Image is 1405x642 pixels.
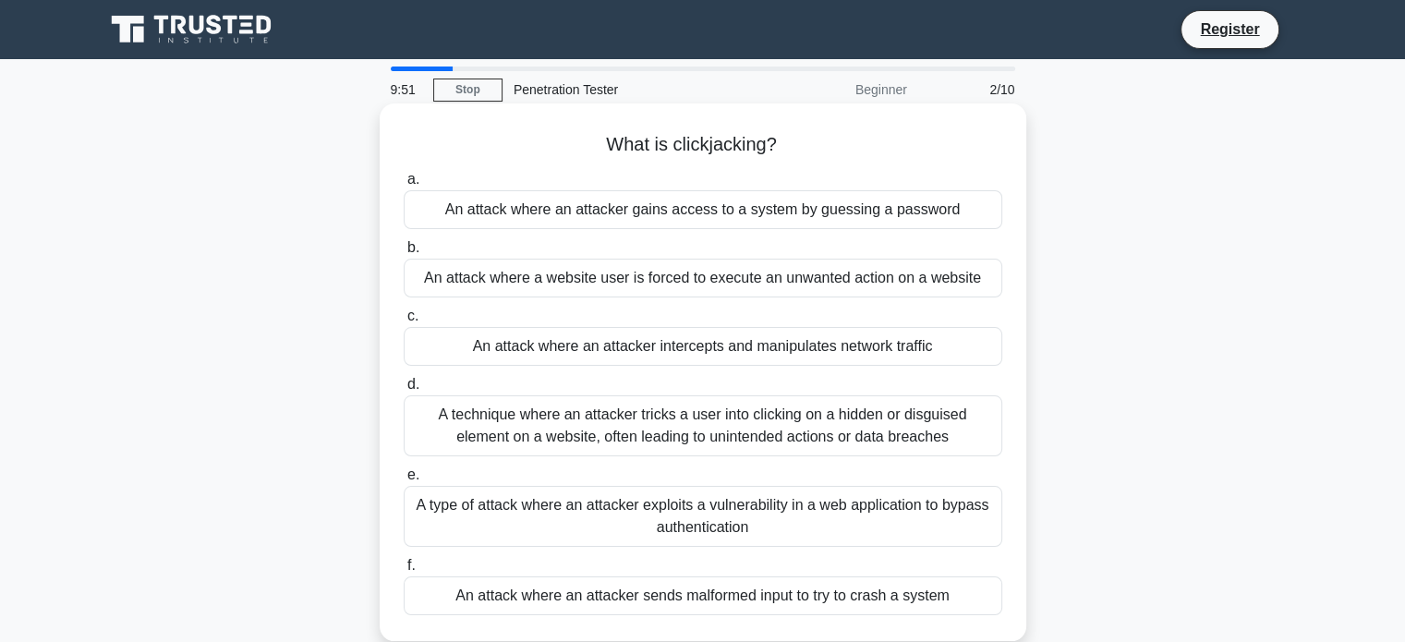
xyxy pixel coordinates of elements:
[407,171,419,187] span: a.
[918,71,1026,108] div: 2/10
[407,239,419,255] span: b.
[433,79,503,102] a: Stop
[404,486,1002,547] div: A type of attack where an attacker exploits a vulnerability in a web application to bypass authen...
[380,71,433,108] div: 9:51
[503,71,757,108] div: Penetration Tester
[404,327,1002,366] div: An attack where an attacker intercepts and manipulates network traffic
[407,308,418,323] span: c.
[407,376,419,392] span: d.
[404,576,1002,615] div: An attack where an attacker sends malformed input to try to crash a system
[404,190,1002,229] div: An attack where an attacker gains access to a system by guessing a password
[1189,18,1270,41] a: Register
[404,395,1002,456] div: A technique where an attacker tricks a user into clicking on a hidden or disguised element on a w...
[757,71,918,108] div: Beginner
[404,259,1002,297] div: An attack where a website user is forced to execute an unwanted action on a website
[407,466,419,482] span: e.
[407,557,416,573] span: f.
[402,133,1004,157] h5: What is clickjacking?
